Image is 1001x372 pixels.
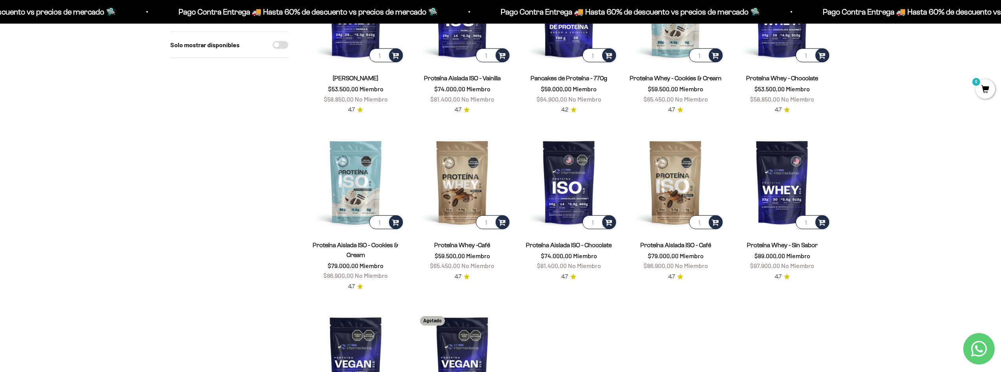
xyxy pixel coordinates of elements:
[541,85,571,93] span: $59.000,00
[648,252,678,259] span: $79.000,00
[430,262,460,269] span: $65.450,00
[424,75,501,81] a: Proteína Aislada ISO - Vainilla
[355,95,388,103] span: No Miembro
[526,242,612,248] a: Proteína Aislada ISO - Chocolate
[643,262,674,269] span: $86.900,00
[775,105,790,114] a: 4.74.7 de 5.0 estrellas
[170,40,240,50] label: Solo mostrar disponibles
[355,272,388,279] span: No Miembro
[348,282,355,291] span: 4.7
[430,95,460,103] span: $81.400,00
[466,252,490,259] span: Miembro
[675,95,708,103] span: No Miembro
[531,75,607,81] a: Pancakes de Proteína - 770g
[975,85,995,94] a: 0
[746,75,818,81] a: Proteína Whey - Chocolate
[537,262,567,269] span: $81.400,00
[640,242,711,248] a: Proteína Aislada ISO - Café
[455,105,461,114] span: 4.7
[643,95,674,103] span: $65.450,00
[536,95,567,103] span: $64.900,00
[541,252,572,259] span: $74.000,00
[461,262,494,269] span: No Miembro
[747,242,818,248] a: Proteína Whey - Sin Sabor
[668,105,683,114] a: 4.74.7 de 5.0 estrellas
[177,6,436,18] p: Pago Contra Entrega 🚚 Hasta 60% de descuento vs precios de mercado 🛸
[313,242,398,258] a: Proteína Aislada ISO - Cookies & Cream
[630,75,721,81] a: Proteína Whey - Cookies & Cream
[561,105,568,114] span: 4.2
[435,252,465,259] span: $59.500,00
[466,85,490,93] span: Miembro
[568,95,601,103] span: No Miembro
[359,262,383,269] span: Miembro
[499,6,758,18] p: Pago Contra Entrega 🚚 Hasta 60% de descuento vs precios de mercado 🛸
[323,272,354,279] span: $86.900,00
[786,252,810,259] span: Miembro
[333,75,378,81] a: [PERSON_NAME]
[972,77,981,87] mark: 0
[461,95,494,103] span: No Miembro
[775,272,782,281] span: 4.7
[324,95,354,103] span: $58.850,00
[434,242,490,248] a: Proteína Whey -Café
[455,105,470,114] a: 4.74.7 de 5.0 estrellas
[668,105,675,114] span: 4.7
[648,85,678,93] span: $59.500,00
[455,272,470,281] a: 4.74.7 de 5.0 estrellas
[680,252,704,259] span: Miembro
[359,85,383,93] span: Miembro
[434,85,465,93] span: $74.000,00
[573,252,597,259] span: Miembro
[668,272,683,281] a: 4.74.7 de 5.0 estrellas
[775,105,782,114] span: 4.7
[348,282,363,291] a: 4.74.7 de 5.0 estrellas
[781,262,814,269] span: No Miembro
[573,85,597,93] span: Miembro
[348,105,363,114] a: 4.74.7 de 5.0 estrellas
[561,272,576,281] a: 4.74.7 de 5.0 estrellas
[750,95,780,103] span: $58.850,00
[750,262,780,269] span: $97.900,00
[775,272,790,281] a: 4.74.7 de 5.0 estrellas
[568,262,601,269] span: No Miembro
[781,95,814,103] span: No Miembro
[561,105,577,114] a: 4.24.2 de 5.0 estrellas
[679,85,703,93] span: Miembro
[754,85,785,93] span: $53.500,00
[561,272,568,281] span: 4.7
[328,85,358,93] span: $53.500,00
[348,105,355,114] span: 4.7
[786,85,810,93] span: Miembro
[675,262,708,269] span: No Miembro
[328,262,358,269] span: $79.000,00
[455,272,461,281] span: 4.7
[668,272,675,281] span: 4.7
[754,252,785,259] span: $89.000,00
